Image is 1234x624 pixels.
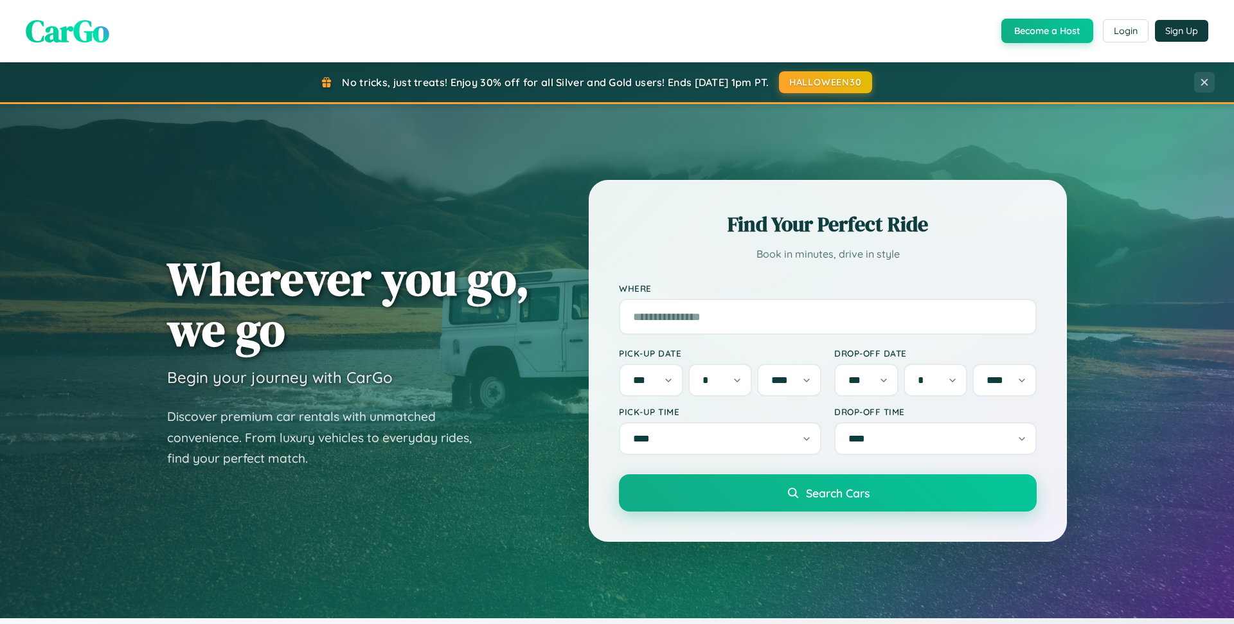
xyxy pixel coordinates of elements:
[806,486,870,500] span: Search Cars
[167,368,393,387] h3: Begin your journey with CarGo
[26,10,109,52] span: CarGo
[619,283,1037,294] label: Where
[619,348,821,359] label: Pick-up Date
[834,348,1037,359] label: Drop-off Date
[167,253,530,355] h1: Wherever you go, we go
[619,406,821,417] label: Pick-up Time
[619,245,1037,263] p: Book in minutes, drive in style
[1103,19,1149,42] button: Login
[779,71,872,93] button: HALLOWEEN30
[619,474,1037,512] button: Search Cars
[1001,19,1093,43] button: Become a Host
[1155,20,1208,42] button: Sign Up
[342,76,769,89] span: No tricks, just treats! Enjoy 30% off for all Silver and Gold users! Ends [DATE] 1pm PT.
[619,210,1037,238] h2: Find Your Perfect Ride
[834,406,1037,417] label: Drop-off Time
[167,406,488,469] p: Discover premium car rentals with unmatched convenience. From luxury vehicles to everyday rides, ...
